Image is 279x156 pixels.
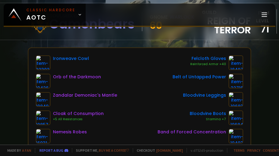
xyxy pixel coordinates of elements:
div: Belt of Untapped Power [173,74,226,80]
a: Buy me a coffee [99,148,129,153]
div: guild [202,9,251,35]
a: Report a bug [39,148,63,153]
div: Band of Forced Concentration [158,129,226,135]
div: Reinforced Armor +40 [190,62,226,67]
img: item-19684 [229,110,243,125]
div: Felcloth Gloves [190,55,226,62]
img: item-19403 [229,129,243,143]
div: Stamina +7 [190,117,226,122]
div: Zandalar Demoniac's Mantle [53,92,117,98]
a: a fan [22,148,31,153]
a: Privacy [247,148,260,153]
a: Terms [233,148,245,153]
div: Bloodvine Boots [190,110,226,117]
span: Checkout [133,148,183,153]
img: item-18407 [229,55,243,70]
img: item-19426 [36,74,50,88]
span: v. d752d5 - production [187,148,223,153]
div: Orb of the Darkmoon [53,74,101,80]
div: Camonbears [49,20,135,29]
img: item-19849 [36,92,50,107]
img: item-16931 [36,129,50,143]
span: Made by [4,148,31,153]
img: item-19683 [229,92,243,107]
span: Support me, [72,148,129,153]
div: +5 All Resistances [53,117,104,122]
img: item-22302 [36,55,50,70]
div: Bloodvine Leggings [183,92,226,98]
small: Classic Hardcore [26,7,75,13]
a: [DOMAIN_NAME] [156,148,183,153]
span: Reign of Terror [202,16,251,35]
div: Ironweave Cowl [53,55,89,62]
img: item-22716 [229,74,243,88]
img: item-19857 [36,110,50,125]
span: AOTC [26,7,75,22]
a: Consent [263,148,279,153]
div: Cloak of Consumption [53,110,104,117]
div: 71 [251,24,269,34]
a: Classic HardcoreAOTC [4,4,86,26]
div: Nemesis Robes [53,129,87,135]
